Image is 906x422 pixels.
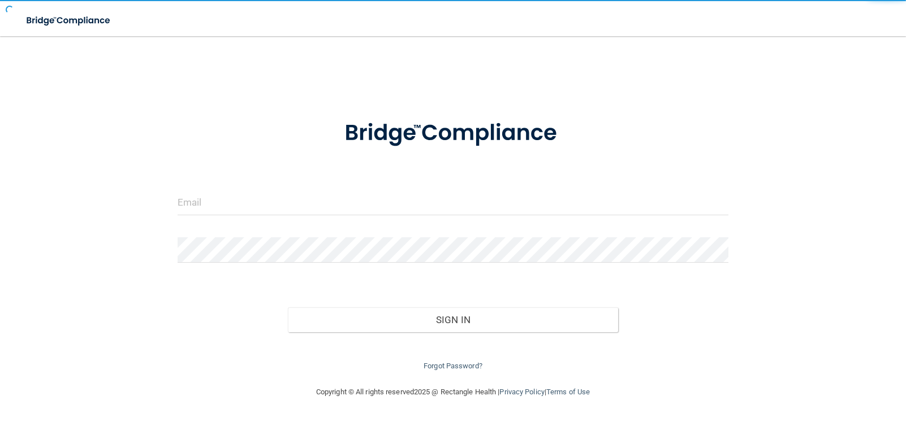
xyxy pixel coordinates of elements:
[424,362,482,370] a: Forgot Password?
[499,388,544,396] a: Privacy Policy
[288,307,618,332] button: Sign In
[247,374,659,410] div: Copyright © All rights reserved 2025 @ Rectangle Health | |
[17,9,121,32] img: bridge_compliance_login_screen.278c3ca4.svg
[321,104,585,163] img: bridge_compliance_login_screen.278c3ca4.svg
[546,388,590,396] a: Terms of Use
[178,190,728,215] input: Email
